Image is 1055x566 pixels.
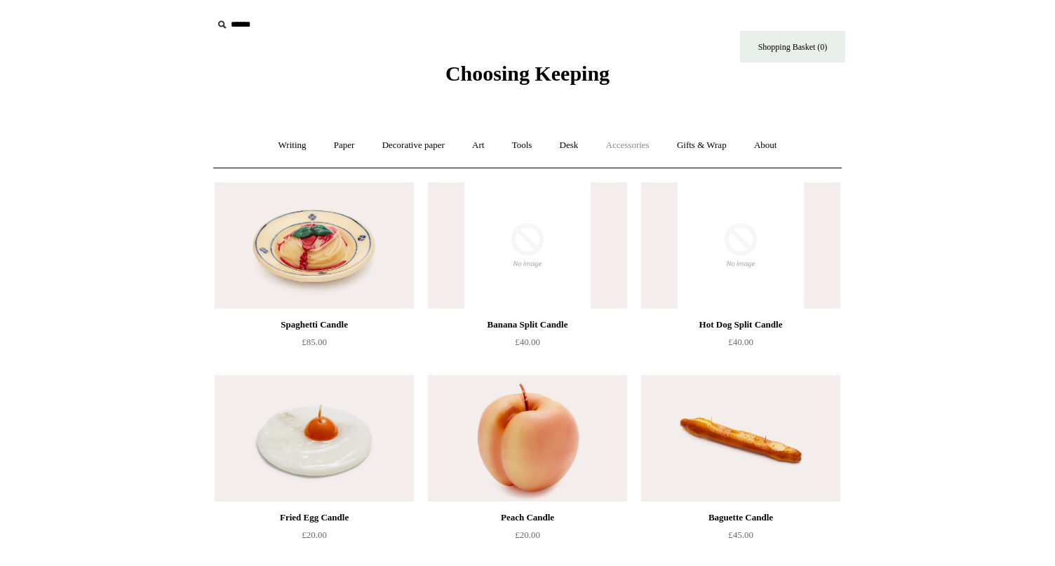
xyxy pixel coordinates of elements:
a: Spaghetti Candle Spaghetti Candle [215,182,414,309]
img: Spaghetti Candle [215,182,414,309]
img: no-image-2048-a2addb12_grande.gif [428,182,627,309]
a: Hot Dog Split Candle £40.00 [641,316,840,374]
div: Fried Egg Candle [218,509,410,526]
div: Banana Split Candle [431,316,624,333]
span: £20.00 [515,530,540,540]
span: Choosing Keeping [445,62,610,85]
a: Decorative paper [370,127,457,164]
a: Tools [499,127,545,164]
div: Hot Dog Split Candle [645,316,837,333]
a: Accessories [593,127,662,164]
a: Choosing Keeping [445,73,610,83]
img: Baguette Candle [641,375,840,501]
a: Peach Candle Peach Candle [428,375,627,501]
span: £85.00 [302,337,327,347]
span: £40.00 [515,337,540,347]
div: Spaghetti Candle [218,316,410,333]
span: £45.00 [728,530,753,540]
img: Peach Candle [428,375,627,501]
a: Gifts & Wrap [664,127,739,164]
span: £40.00 [728,337,753,347]
div: Baguette Candle [645,509,837,526]
img: no-image-2048-a2addb12_grande.gif [641,182,840,309]
a: Baguette Candle Baguette Candle [641,375,840,501]
a: Banana Split Candle £40.00 [428,316,627,374]
a: Spaghetti Candle £85.00 [215,316,414,374]
a: Paper [321,127,368,164]
a: About [741,127,790,164]
div: Peach Candle [431,509,624,526]
a: Desk [547,127,591,164]
a: Shopping Basket (0) [740,31,845,62]
a: Writing [266,127,319,164]
img: Fried Egg Candle [215,375,414,501]
a: Art [459,127,497,164]
span: £20.00 [302,530,327,540]
a: Fried Egg Candle Fried Egg Candle [215,375,414,501]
